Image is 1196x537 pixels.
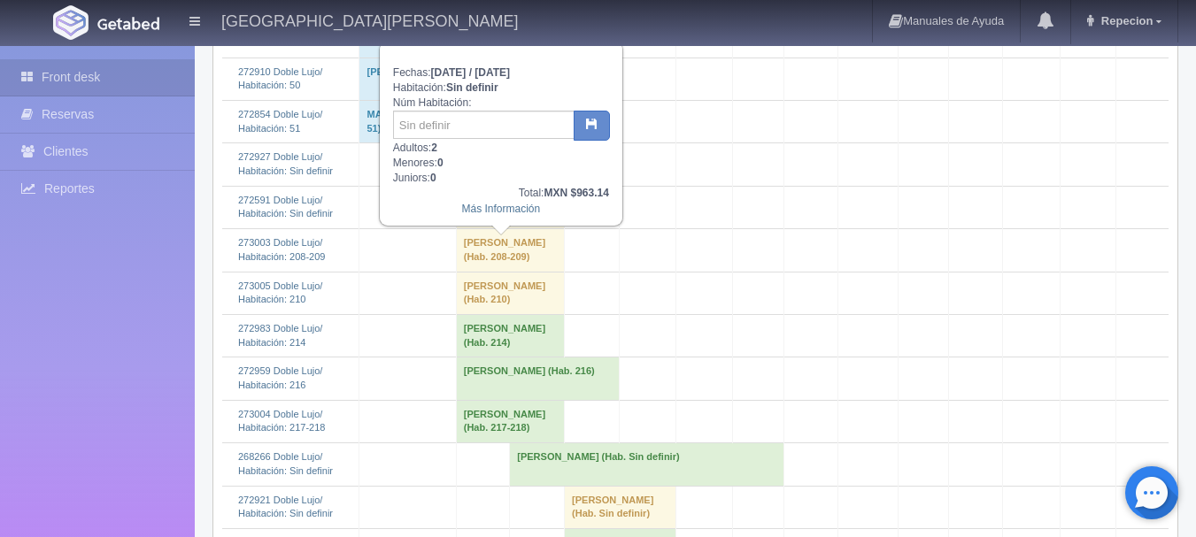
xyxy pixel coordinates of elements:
[544,187,608,199] b: MXN $963.14
[446,81,498,94] b: Sin definir
[461,203,540,215] a: Más Información
[430,172,436,184] b: 0
[565,486,676,528] td: [PERSON_NAME] (Hab. Sin definir)
[238,495,333,519] a: 272921 Doble Lujo/Habitación: Sin definir
[431,66,511,79] b: [DATE] / [DATE]
[238,323,322,348] a: 272983 Doble Lujo/Habitación: 214
[359,58,565,100] td: [PERSON_NAME] (Hab. 50)
[238,66,322,91] a: 272910 Doble Lujo/Habitación: 50
[359,100,510,142] td: MA [PERSON_NAME] (Hab. 51)
[238,237,325,262] a: 273003 Doble Lujo/Habitación: 208-209
[238,409,325,433] a: 273004 Doble Lujo/Habitación: 217-218
[456,314,564,357] td: [PERSON_NAME] (Hab. 214)
[510,443,784,486] td: [PERSON_NAME] (Hab. Sin definir)
[456,229,564,272] td: [PERSON_NAME] (Hab. 208-209)
[238,280,322,305] a: 273005 Doble Lujo/Habitación: 210
[238,195,333,219] a: 272591 Doble Lujo/Habitación: Sin definir
[238,451,333,476] a: 268266 Doble Lujo/Habitación: Sin definir
[97,17,159,30] img: Getabed
[238,365,322,390] a: 272959 Doble Lujo/Habitación: 216
[431,142,437,154] b: 2
[238,109,322,134] a: 272854 Doble Lujo/Habitación: 51
[1097,14,1154,27] span: Repecion
[393,111,575,139] input: Sin definir
[238,151,333,176] a: 272927 Doble Lujo/Habitación: Sin definir
[381,42,621,225] div: Fechas: Habitación: Núm Habitación: Adultos: Menores: Juniors:
[393,186,609,201] div: Total:
[456,272,564,314] td: [PERSON_NAME] (Hab. 210)
[221,9,518,31] h4: [GEOGRAPHIC_DATA][PERSON_NAME]
[456,400,564,442] td: [PERSON_NAME] (Hab. 217-218)
[456,357,619,400] td: [PERSON_NAME] (Hab. 216)
[238,23,322,48] a: 272682 Doble Lujo/Habitación: 41
[437,157,444,169] b: 0
[53,5,89,40] img: Getabed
